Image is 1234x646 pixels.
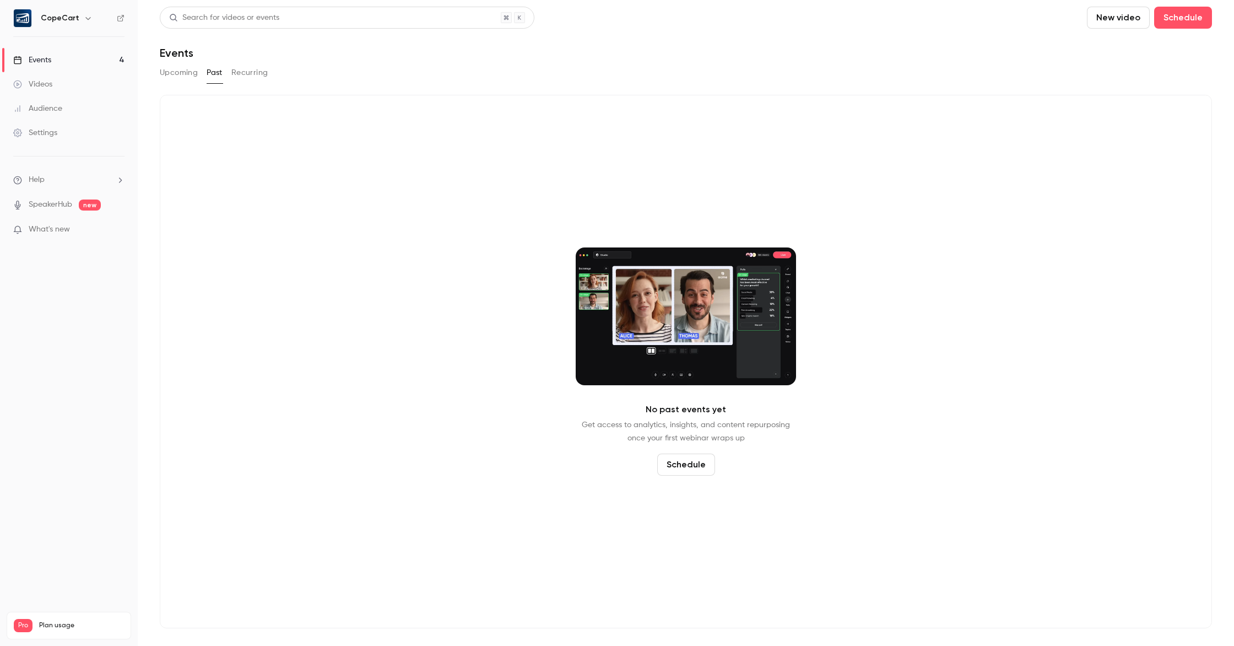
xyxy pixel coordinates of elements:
img: CopeCart [14,9,31,27]
div: Audience [13,103,62,114]
div: Settings [13,127,57,138]
span: What's new [29,224,70,235]
button: Past [207,64,223,82]
span: Plan usage [39,621,124,630]
button: Upcoming [160,64,198,82]
h6: CopeCart [41,13,79,24]
a: SpeakerHub [29,199,72,211]
span: Pro [14,619,33,632]
div: Videos [13,79,52,90]
button: Schedule [1154,7,1212,29]
button: Schedule [657,454,715,476]
h1: Events [160,46,193,60]
div: Events [13,55,51,66]
p: No past events yet [646,403,726,416]
button: Recurring [231,64,268,82]
span: new [79,200,101,211]
button: New video [1087,7,1150,29]
div: Search for videos or events [169,12,279,24]
li: help-dropdown-opener [13,174,125,186]
p: Get access to analytics, insights, and content repurposing once your first webinar wraps up [582,418,790,445]
span: Help [29,174,45,186]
